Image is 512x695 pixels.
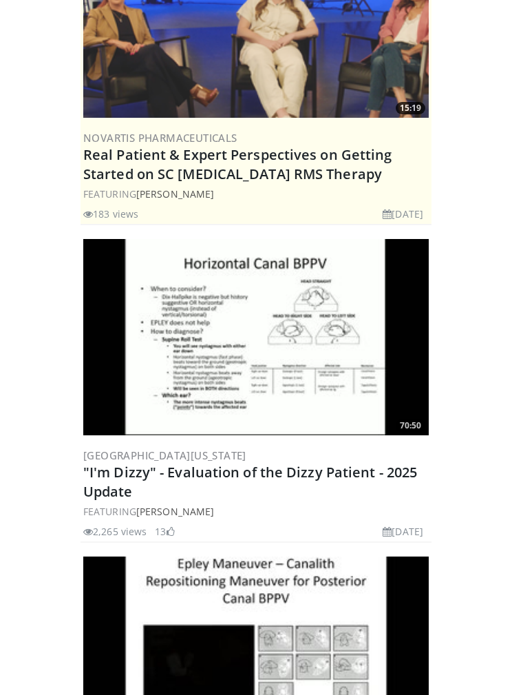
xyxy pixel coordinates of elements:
li: [DATE] [383,524,423,539]
span: 15:19 [396,102,425,114]
a: [PERSON_NAME] [136,505,214,518]
div: FEATURING [83,187,429,201]
li: 183 views [83,207,138,221]
a: Real Patient & Expert Perspectives on Getting Started on SC [MEDICAL_DATA] RMS Therapy [83,145,392,183]
a: "I'm Dizzy" - Evaluation of the Dizzy Patient - 2025 Update [83,463,417,501]
span: 70:50 [396,419,425,432]
li: [DATE] [383,207,423,221]
li: 2,265 views [83,524,147,539]
a: [GEOGRAPHIC_DATA][US_STATE] [83,448,246,462]
a: 70:50 [83,239,429,435]
a: Novartis Pharmaceuticals [83,131,237,145]
div: FEATURING [83,504,429,519]
li: 13 [155,524,174,539]
img: 906b40d6-7747-4004-a5af-463488e110b3.300x170_q85_crop-smart_upscale.jpg [83,239,429,435]
a: [PERSON_NAME] [136,187,214,200]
